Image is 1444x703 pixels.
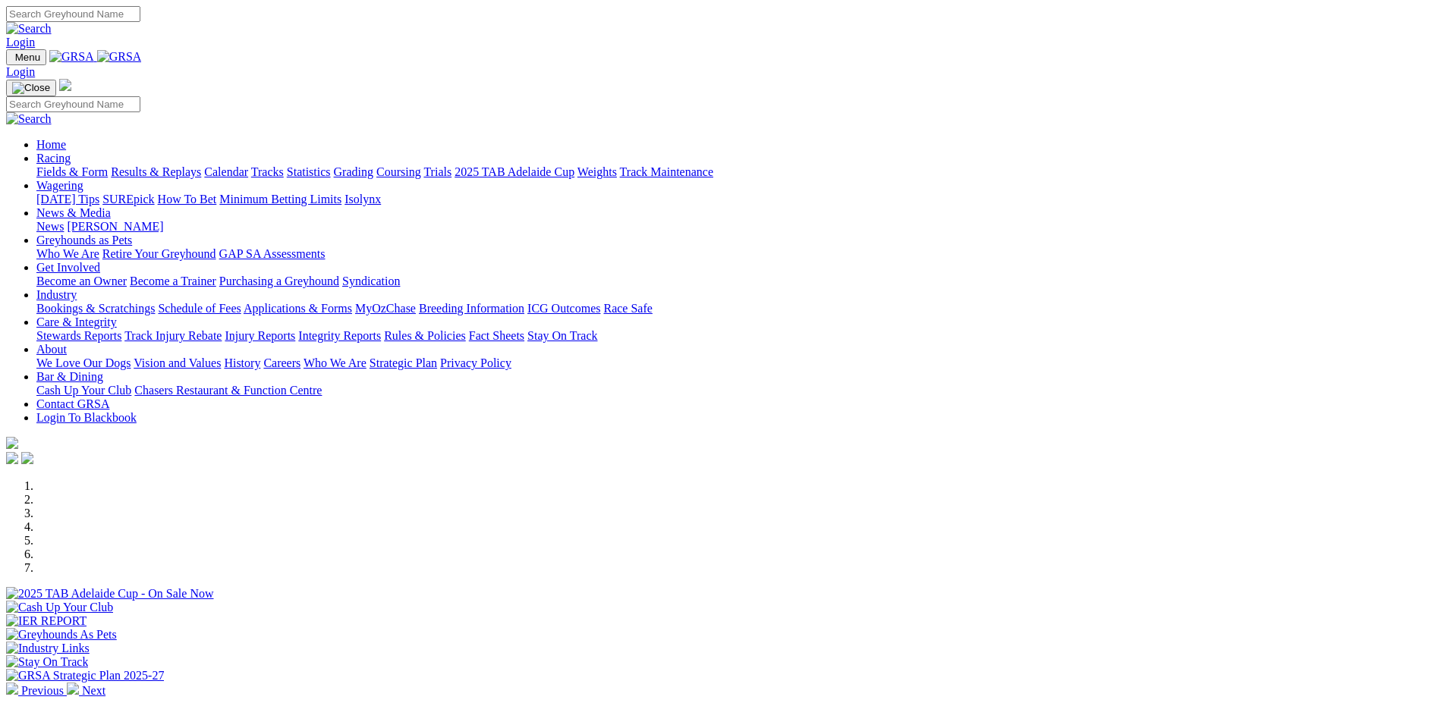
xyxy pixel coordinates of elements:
img: twitter.svg [21,452,33,464]
img: Cash Up Your Club [6,601,113,614]
img: Search [6,22,52,36]
a: Care & Integrity [36,315,117,328]
a: Industry [36,288,77,301]
img: chevron-left-pager-white.svg [6,683,18,695]
input: Search [6,96,140,112]
span: Menu [15,52,40,63]
div: Bar & Dining [36,384,1438,397]
span: Previous [21,684,64,697]
a: ICG Outcomes [527,302,600,315]
a: Next [67,684,105,697]
img: Industry Links [6,642,90,655]
a: Contact GRSA [36,397,109,410]
a: Rules & Policies [384,329,466,342]
a: Fields & Form [36,165,108,178]
a: Racing [36,152,71,165]
div: Care & Integrity [36,329,1438,343]
a: Cash Up Your Club [36,384,131,397]
a: Wagering [36,179,83,192]
div: Industry [36,302,1438,315]
a: News & Media [36,206,111,219]
img: IER REPORT [6,614,87,628]
a: MyOzChase [355,302,416,315]
input: Search [6,6,140,22]
div: News & Media [36,220,1438,234]
div: Wagering [36,193,1438,206]
a: Injury Reports [225,329,295,342]
a: How To Bet [158,193,217,206]
img: Close [12,82,50,94]
button: Toggle navigation [6,80,56,96]
a: Retire Your Greyhound [102,247,216,260]
a: Minimum Betting Limits [219,193,341,206]
a: Trials [423,165,451,178]
a: Become a Trainer [130,275,216,287]
a: Race Safe [603,302,652,315]
button: Toggle navigation [6,49,46,65]
a: Login [6,65,35,78]
img: 2025 TAB Adelaide Cup - On Sale Now [6,587,214,601]
a: About [36,343,67,356]
a: Greyhounds as Pets [36,234,132,246]
a: Vision and Values [134,356,221,369]
a: Strategic Plan [370,356,437,369]
a: Chasers Restaurant & Function Centre [134,384,322,397]
a: 2025 TAB Adelaide Cup [455,165,574,178]
a: Grading [334,165,373,178]
a: Stay On Track [527,329,597,342]
a: Weights [577,165,617,178]
a: Integrity Reports [298,329,381,342]
div: Racing [36,165,1438,179]
a: Schedule of Fees [158,302,241,315]
a: Coursing [376,165,421,178]
a: History [224,356,260,369]
a: GAP SA Assessments [219,247,326,260]
a: Who We Are [36,247,99,260]
a: Calendar [204,165,248,178]
a: Isolynx [344,193,381,206]
a: Login [6,36,35,49]
a: Become an Owner [36,275,127,287]
a: News [36,220,64,233]
a: [DATE] Tips [36,193,99,206]
a: Previous [6,684,67,697]
div: About [36,356,1438,370]
a: We Love Our Dogs [36,356,131,369]
a: Privacy Policy [440,356,511,369]
a: Track Maintenance [620,165,713,178]
a: Who We Are [304,356,367,369]
a: Fact Sheets [469,329,524,342]
div: Get Involved [36,275,1438,288]
a: Home [36,138,66,151]
a: Results & Replays [111,165,201,178]
a: Bookings & Scratchings [36,302,155,315]
a: Purchasing a Greyhound [219,275,339,287]
img: logo-grsa-white.png [6,437,18,449]
img: Search [6,112,52,126]
img: GRSA [97,50,142,64]
img: facebook.svg [6,452,18,464]
a: Statistics [287,165,331,178]
a: Tracks [251,165,284,178]
a: Login To Blackbook [36,411,137,424]
a: Careers [263,356,300,369]
a: SUREpick [102,193,154,206]
img: GRSA Strategic Plan 2025-27 [6,669,164,683]
img: Greyhounds As Pets [6,628,117,642]
div: Greyhounds as Pets [36,247,1438,261]
img: GRSA [49,50,94,64]
a: Get Involved [36,261,100,274]
img: Stay On Track [6,655,88,669]
img: chevron-right-pager-white.svg [67,683,79,695]
a: [PERSON_NAME] [67,220,163,233]
a: Breeding Information [419,302,524,315]
img: logo-grsa-white.png [59,79,71,91]
span: Next [82,684,105,697]
a: Bar & Dining [36,370,103,383]
a: Track Injury Rebate [124,329,222,342]
a: Syndication [342,275,400,287]
a: Stewards Reports [36,329,121,342]
a: Applications & Forms [244,302,352,315]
